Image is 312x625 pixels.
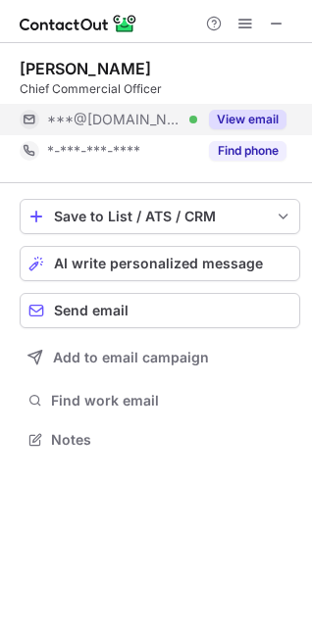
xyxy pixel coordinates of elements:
[20,246,300,281] button: AI write personalized message
[209,110,286,129] button: Reveal Button
[54,209,266,224] div: Save to List / ATS / CRM
[20,12,137,35] img: ContactOut v5.3.10
[20,340,300,375] button: Add to email campaign
[20,426,300,454] button: Notes
[51,431,292,449] span: Notes
[20,199,300,234] button: save-profile-one-click
[54,256,263,271] span: AI write personalized message
[53,350,209,365] span: Add to email campaign
[20,80,300,98] div: Chief Commercial Officer
[20,59,151,78] div: [PERSON_NAME]
[209,141,286,161] button: Reveal Button
[54,303,129,318] span: Send email
[47,111,182,128] span: ***@[DOMAIN_NAME]
[20,293,300,328] button: Send email
[20,387,300,414] button: Find work email
[51,392,292,409] span: Find work email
